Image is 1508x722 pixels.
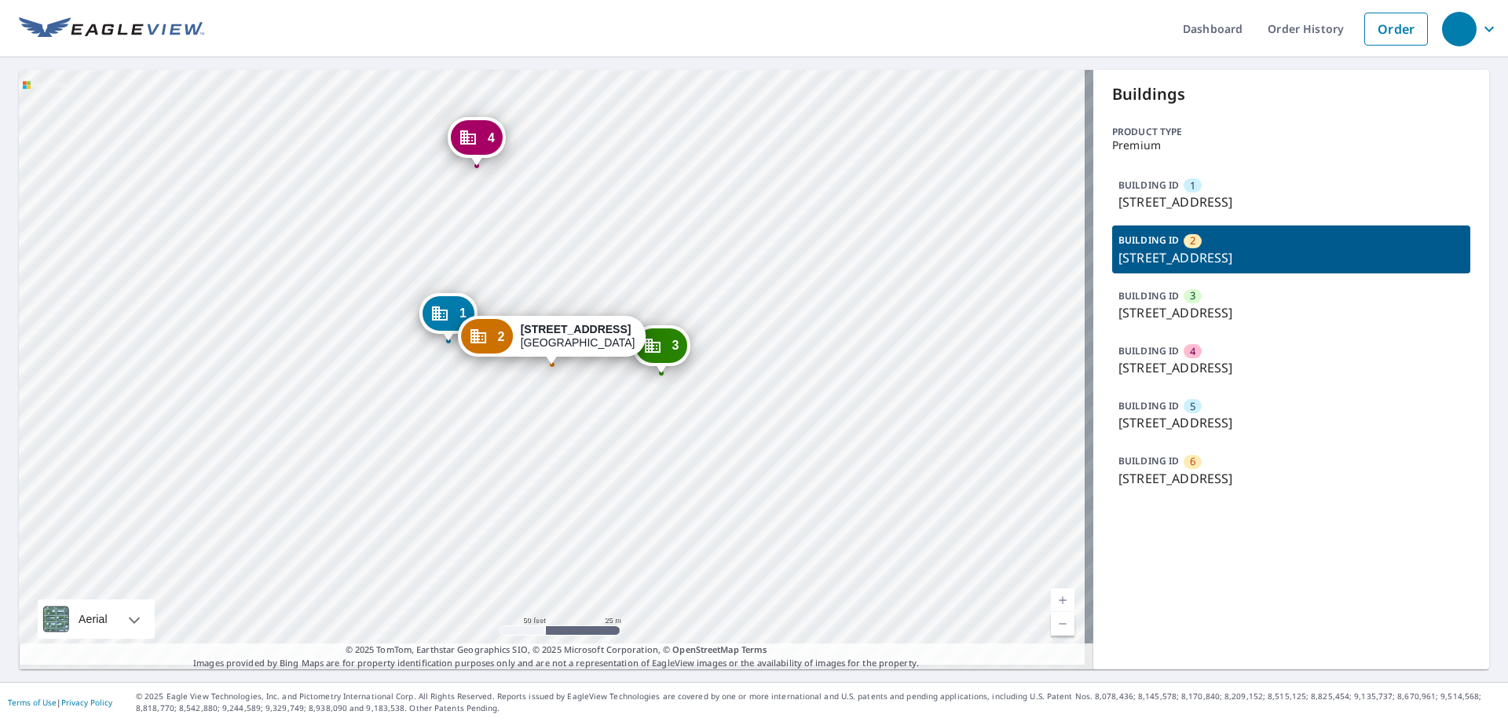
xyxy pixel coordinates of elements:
[19,17,204,41] img: EV Logo
[1118,233,1179,247] p: BUILDING ID
[521,323,635,350] div: [GEOGRAPHIC_DATA]
[459,307,467,319] span: 1
[1118,399,1179,412] p: BUILDING ID
[1118,358,1464,377] p: [STREET_ADDRESS]
[1118,248,1464,267] p: [STREET_ADDRESS]
[419,293,478,342] div: Dropped pin, building 1, Commercial property, 1055 301 Blvd E Bradenton, FL 34203
[631,325,690,374] div: Dropped pin, building 3, Commercial property, 1055 301 Blvd E Bradenton, FL 34203
[8,698,112,707] p: |
[1112,125,1470,139] p: Product type
[1190,399,1195,414] span: 5
[1112,139,1470,152] p: Premium
[1118,192,1464,211] p: [STREET_ADDRESS]
[1112,82,1470,106] p: Buildings
[8,697,57,708] a: Terms of Use
[1118,469,1464,488] p: [STREET_ADDRESS]
[1190,454,1195,469] span: 6
[1364,13,1428,46] a: Order
[346,643,767,657] span: © 2025 TomTom, Earthstar Geographics SIO, © 2025 Microsoft Corporation, ©
[1118,303,1464,322] p: [STREET_ADDRESS]
[521,323,631,335] strong: [STREET_ADDRESS]
[1190,288,1195,303] span: 3
[498,331,505,343] span: 2
[1118,454,1179,467] p: BUILDING ID
[1190,178,1195,193] span: 1
[38,599,155,639] div: Aerial
[458,316,646,365] div: Dropped pin, building 2, Commercial property, 1055 301 Blvd E Bradenton, FL 34203
[448,117,506,166] div: Dropped pin, building 4, Commercial property, 1055 301 Blvd E Bradenton, FL 34203
[741,643,767,655] a: Terms
[1118,289,1179,302] p: BUILDING ID
[1190,344,1195,359] span: 4
[74,599,112,639] div: Aerial
[488,132,495,144] span: 4
[1118,413,1464,432] p: [STREET_ADDRESS]
[672,643,738,655] a: OpenStreetMap
[1190,233,1195,248] span: 2
[136,691,1500,714] p: © 2025 Eagle View Technologies, Inc. and Pictometry International Corp. All Rights Reserved. Repo...
[1051,588,1074,612] a: Current Level 19, Zoom In
[672,339,679,351] span: 3
[19,643,1093,669] p: Images provided by Bing Maps are for property identification purposes only and are not a represen...
[1118,344,1179,357] p: BUILDING ID
[61,697,112,708] a: Privacy Policy
[1118,178,1179,192] p: BUILDING ID
[1051,612,1074,636] a: Current Level 19, Zoom Out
